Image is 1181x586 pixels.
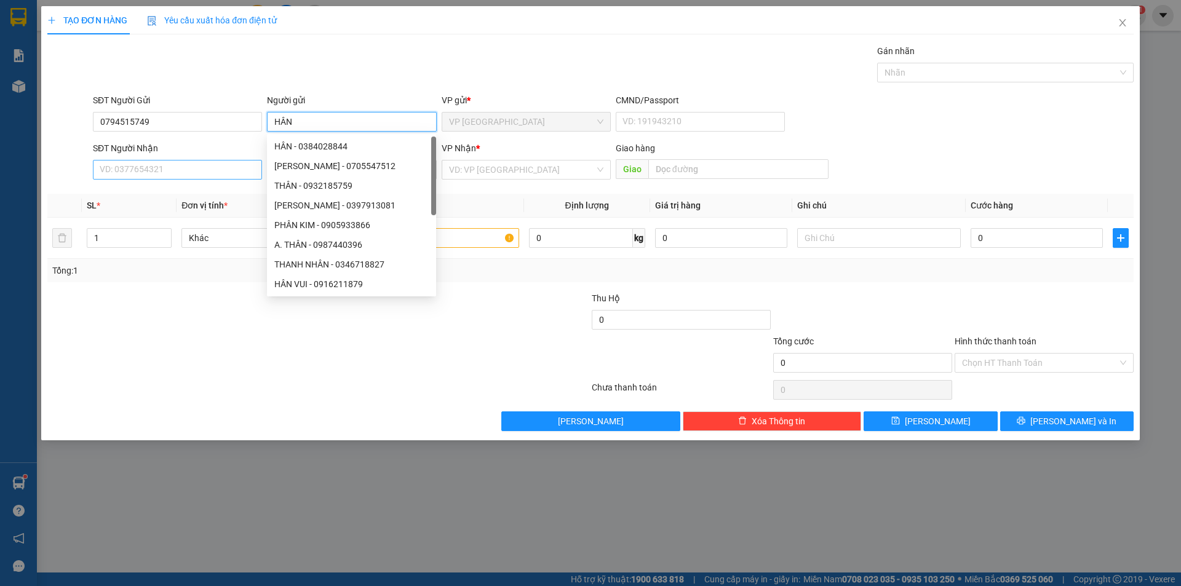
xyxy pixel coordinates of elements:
span: SL [87,200,97,210]
th: Ghi chú [792,194,966,218]
div: THÂN - 0932185759 [267,176,436,196]
span: [PERSON_NAME] và In [1030,414,1116,428]
span: VP Ninh Hòa [449,113,603,131]
input: Ghi Chú [797,228,961,248]
div: HÂN VUI - 0916211879 [267,274,436,294]
label: Gán nhãn [877,46,915,56]
span: Định lượng [565,200,609,210]
div: Chưa thanh toán [590,381,772,402]
div: A. THÂN - 0987440396 [274,238,429,251]
div: SĐT Người Gửi [93,93,262,107]
button: delete [52,228,72,248]
span: Khác [189,229,338,247]
span: Xóa Thông tin [752,414,805,428]
div: PHÂN KIM - 0905933866 [267,215,436,235]
span: Đơn vị tính [181,200,228,210]
span: printer [1017,416,1025,426]
div: [PERSON_NAME] - 0397913081 [274,199,429,212]
span: VP Nhận [442,143,476,153]
span: TẠO ĐƠN HÀNG [47,15,127,25]
input: VD: Bàn, Ghế [355,228,519,248]
input: 0 [655,228,787,248]
div: SĐT Người Nhận [93,141,262,155]
span: Cước hàng [971,200,1013,210]
div: A. THÂN - 0987440396 [267,235,436,255]
span: Giao hàng [616,143,655,153]
span: [PERSON_NAME] [905,414,971,428]
div: PHÂN KIM - 0905933866 [274,218,429,232]
div: HÂN - 0384028844 [274,140,429,153]
input: Dọc đường [648,159,829,179]
div: THÂN - 0932185759 [274,179,429,192]
div: Người gửi [267,93,436,107]
span: plus [1113,233,1128,243]
span: save [891,416,900,426]
div: [PERSON_NAME] - 0705547512 [274,159,429,173]
button: plus [1113,228,1129,248]
div: HÂN VUI - 0916211879 [274,277,429,291]
button: [PERSON_NAME] [501,411,680,431]
span: close [1118,18,1127,28]
button: save[PERSON_NAME] [864,411,997,431]
div: CMND/Passport [616,93,785,107]
span: Yêu cầu xuất hóa đơn điện tử [147,15,277,25]
div: Tổng: 1 [52,264,456,277]
span: kg [633,228,645,248]
div: THANH NHÂN - 0346718827 [274,258,429,271]
button: Close [1105,6,1140,41]
span: [PERSON_NAME] [558,414,624,428]
span: Giá trị hàng [655,200,701,210]
div: THANH NHÂN - 0346718827 [267,255,436,274]
div: VP gửi [442,93,611,107]
span: Giao [616,159,648,179]
button: deleteXóa Thông tin [683,411,862,431]
button: printer[PERSON_NAME] và In [1000,411,1134,431]
label: Hình thức thanh toán [955,336,1036,346]
div: BẢO HÂN - 0397913081 [267,196,436,215]
div: BẢO HÂN - 0705547512 [267,156,436,176]
div: HÂN - 0384028844 [267,137,436,156]
span: plus [47,16,56,25]
span: delete [738,416,747,426]
span: Thu Hộ [592,293,620,303]
img: icon [147,16,157,26]
span: Tổng cước [773,336,814,346]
